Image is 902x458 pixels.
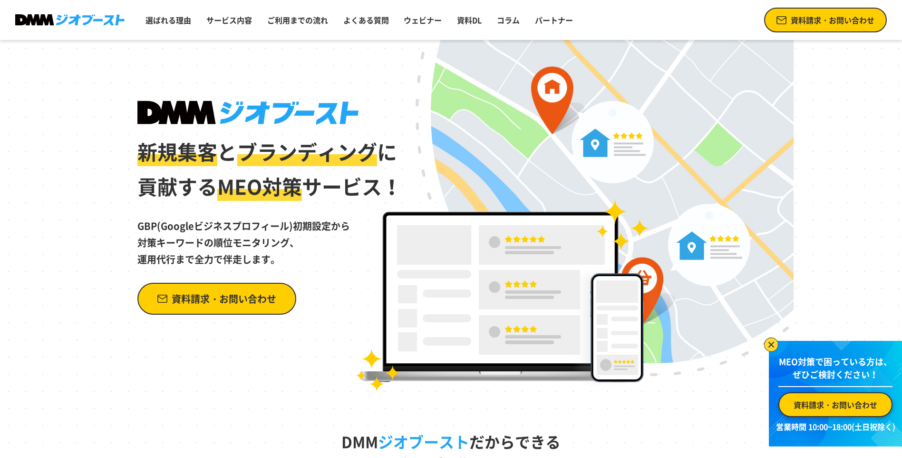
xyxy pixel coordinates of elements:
[137,101,359,125] img: DMMジオブースト
[778,392,892,417] a: 資料請求・お問い合わせ
[531,10,577,30] a: パートナー
[775,421,896,432] p: 営業時間 10:00~18:00(土日祝除く)
[263,10,332,30] a: ご利用までの流れ
[217,171,302,201] span: MEO対策
[172,290,276,307] span: 資料請求・お問い合わせ
[378,430,469,453] span: ジオブースト
[764,8,887,32] a: 資料請求・お問い合わせ
[142,10,195,30] a: 選ばれる理由
[339,10,393,30] a: よくある質問
[137,137,217,166] span: 新規集客
[137,283,296,315] a: 資料請求・お問い合わせ
[203,10,256,30] a: サービス内容
[400,10,446,30] a: ウェビナー
[493,10,524,30] a: コラム
[778,355,892,387] p: MEO対策で困っている方は、 ぜひご検討ください！
[137,101,403,204] h1: と に 貢献する サービス！
[791,14,874,26] span: 資料請求・お問い合わせ
[15,14,125,26] img: DMMジオブースト
[794,399,877,410] span: 資料請求・お問い合わせ
[453,10,485,30] a: 資料DL
[237,137,377,166] span: ブランディング
[137,204,403,268] p: GBP(Googleビジネスプロフィール)初期設定から 対策キーワードの順位モニタリング、 運用代行まで全力で伴走します。
[764,338,778,352] img: バナーを閉じる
